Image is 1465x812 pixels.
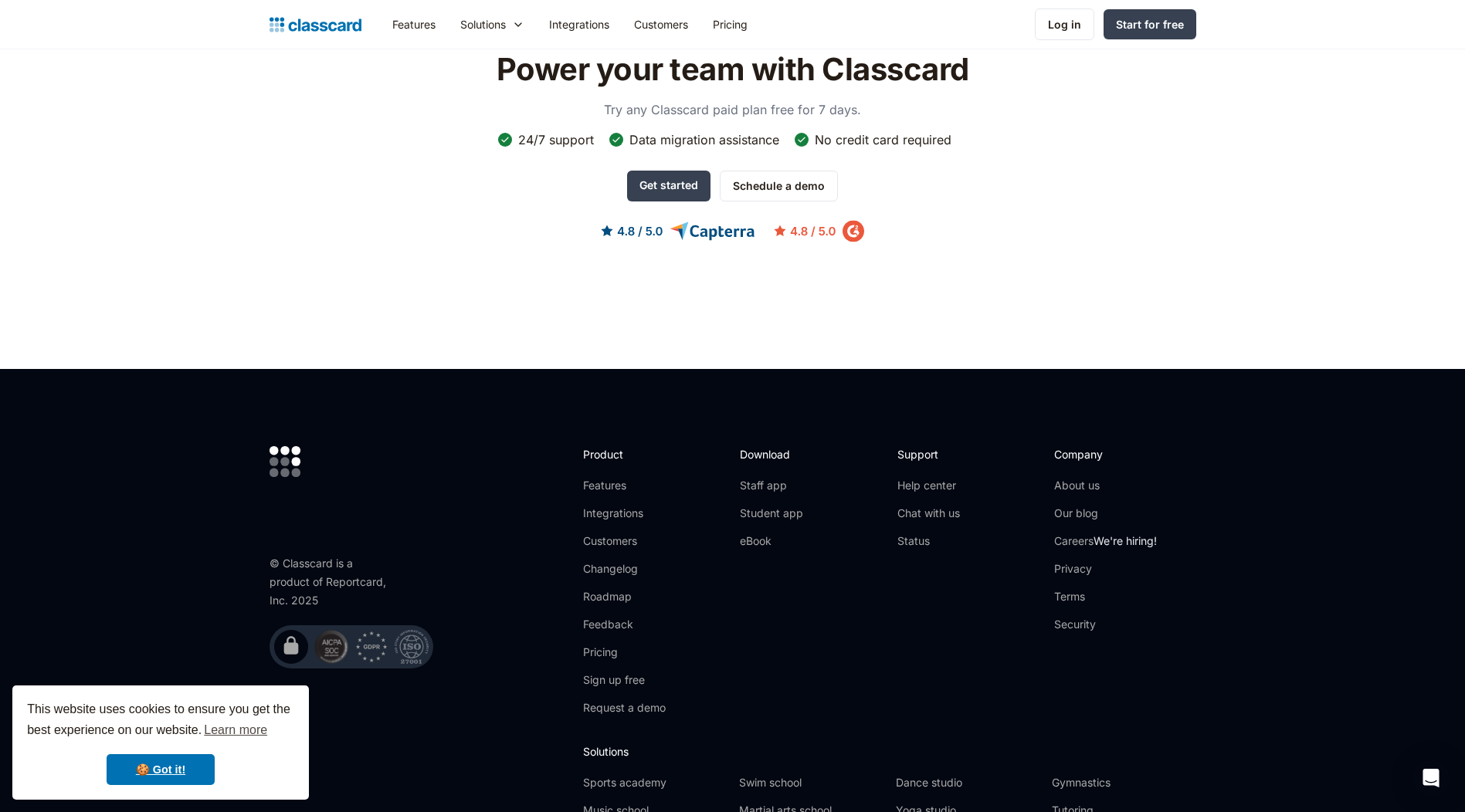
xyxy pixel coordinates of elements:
a: Security [1054,617,1157,632]
a: Integrations [583,506,666,521]
a: Terms [1054,589,1157,604]
a: Get started [627,171,710,201]
div: © Classcard is a product of Reportcard, Inc. 2025 [270,554,393,610]
div: Solutions [448,7,537,42]
a: learn more about cookies [202,719,270,742]
a: Chat with us [897,506,960,521]
a: Help center [897,478,960,493]
a: Sports academy [583,775,727,790]
a: Start for free [1104,9,1196,39]
a: dismiss cookie message [107,754,215,785]
a: Pricing [700,7,760,42]
div: 24/7 support [518,131,594,148]
a: home [270,14,361,36]
a: Student app [740,506,803,521]
a: Our blog [1054,506,1157,521]
a: Status [897,533,960,549]
span: We're hiring! [1094,534,1157,547]
h2: Company [1054,446,1157,462]
span: This website uses cookies to ensure you get the best experience on our website. [27,700,294,742]
a: About us [1054,478,1157,493]
h2: Support [897,446,960,462]
div: Start for free [1116,16,1184,32]
a: Schedule a demo [720,171,838,201]
a: Dance studio [896,775,1039,790]
div: cookieconsent [12,685,309,800]
a: Gymnastics [1052,775,1195,790]
h2: Power your team with Classcard [487,51,978,88]
a: Privacy [1054,561,1157,577]
a: Roadmap [583,589,666,604]
h2: Solutions [583,743,1195,760]
h2: Download [740,446,803,462]
a: Customers [583,533,666,549]
a: Integrations [537,7,622,42]
a: Features [583,478,666,493]
div: Open Intercom Messenger [1412,760,1450,797]
a: Pricing [583,645,666,660]
div: Solutions [460,16,506,32]
a: eBook [740,533,803,549]
a: Changelog [583,561,666,577]
a: Customers [622,7,700,42]
a: CareersWe're hiring! [1054,533,1157,549]
div: Data migration assistance [629,131,779,148]
div: Log in [1048,16,1081,32]
div: No credit card required [815,131,951,148]
a: Log in [1035,8,1094,40]
a: Features [380,7,448,42]
a: Swim school [739,775,883,790]
a: Request a demo [583,700,666,716]
a: Sign up free [583,672,666,688]
a: Staff app [740,478,803,493]
p: Try any Classcard paid plan free for 7 days. [578,100,887,119]
a: Feedback [583,617,666,632]
h2: Product [583,446,666,462]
